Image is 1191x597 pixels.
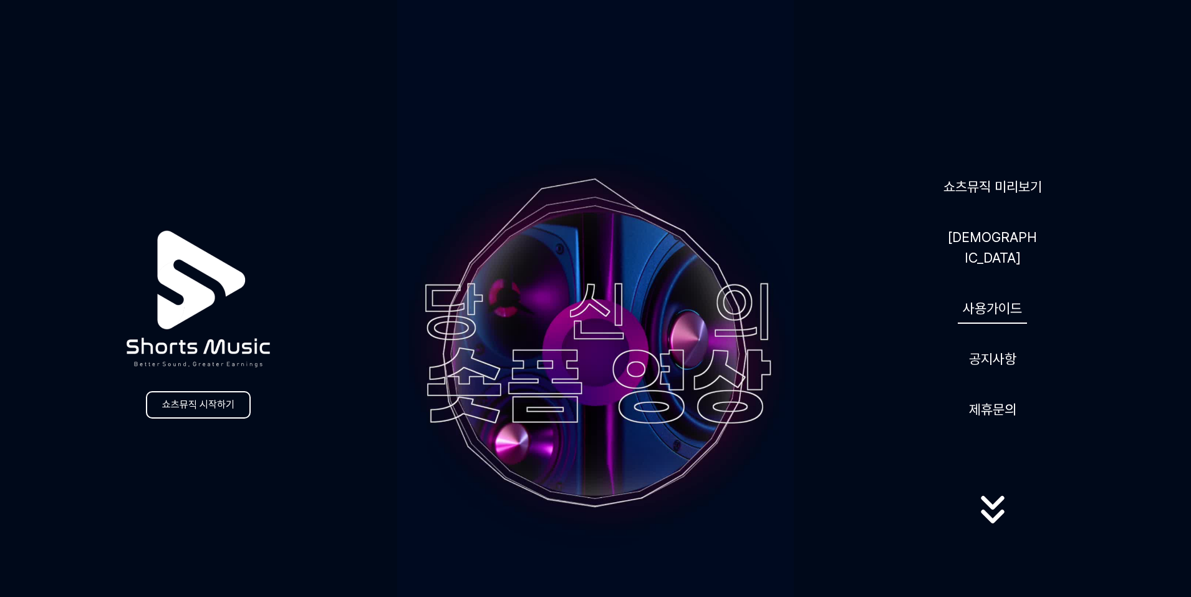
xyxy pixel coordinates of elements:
[96,197,301,401] img: logo
[964,344,1021,374] a: 공지사항
[938,172,1047,202] a: 쇼츠뮤직 미리보기
[943,222,1043,273] a: [DEMOGRAPHIC_DATA]
[958,293,1027,324] a: 사용가이드
[964,394,1021,425] button: 제휴문의
[146,391,251,419] a: 쇼츠뮤직 시작하기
